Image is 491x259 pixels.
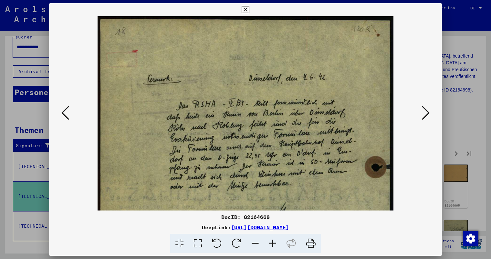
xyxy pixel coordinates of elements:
img: Zustimmung ändern [463,231,478,246]
div: DocID: 82164668 [49,213,442,221]
div: DeepLink: [49,223,442,231]
a: [URL][DOMAIN_NAME] [231,224,289,231]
